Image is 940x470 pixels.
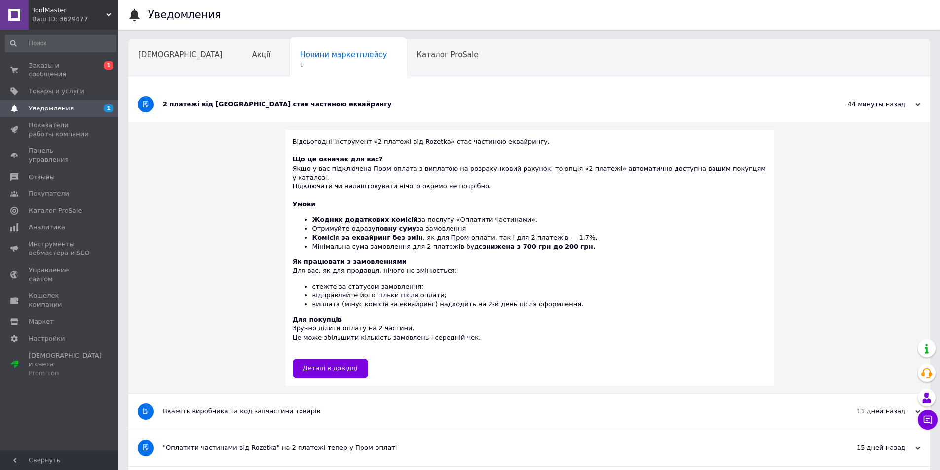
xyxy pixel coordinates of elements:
div: 44 минуты назад [822,100,920,108]
div: Для вас, як для продавця, нічого не змінюється: [293,257,766,309]
div: Зручно ділити оплату на 2 частини. Це може збільшити кількість замовлень і середній чек. [293,315,766,351]
div: Ваш ID: 3629477 [32,15,118,24]
div: Відсьогодні інструмент «2 платежі від Rozetka» стає частиною еквайрингу. [293,137,766,155]
li: за послугу «Оплатити частинами». [312,216,766,224]
li: , як для Пром-оплати, так і для 2 платежів — 1,7%, [312,233,766,242]
li: відправляйте його тільки після оплати; [312,291,766,300]
span: Каталог ProSale [29,206,82,215]
span: Маркет [29,317,54,326]
span: Товары и услуги [29,87,84,96]
b: Для покупців [293,316,342,323]
b: Комісія за еквайринг без змін [312,234,423,241]
span: Отзывы [29,173,55,181]
li: стежте за статусом замовлення; [312,282,766,291]
b: повну суму [375,225,416,232]
span: 1 [104,61,113,70]
b: Жодних додаткових комісій [312,216,418,223]
span: Деталі в довідці [303,364,358,372]
span: Заказы и сообщения [29,61,91,79]
input: Поиск [5,35,116,52]
span: Настройки [29,334,65,343]
span: Каталог ProSale [416,50,478,59]
span: Акції [252,50,271,59]
b: Як працювати з замовленнями [293,258,407,265]
div: 11 дней назад [822,407,920,416]
b: знижена з 700 грн до 200 грн. [483,243,596,250]
span: Управление сайтом [29,266,91,284]
div: Якщо у вас підключена Пром-оплата з виплатою на розрахунковий рахунок, то опція «2 платежі» автом... [293,155,766,191]
span: Панель управления [29,146,91,164]
span: 1 [104,104,113,112]
li: Отримуйте одразу за замовлення [312,224,766,233]
span: Новини маркетплейсу [300,50,387,59]
div: 2 платежі від [GEOGRAPHIC_DATA] стає частиною еквайрингу [163,100,822,108]
button: Чат с покупателем [918,410,938,430]
li: виплата (мінус комісія за еквайринг) надходить на 2-й день після оформлення. [312,300,766,309]
div: Prom топ [29,369,102,378]
span: Показатели работы компании [29,121,91,139]
li: Мінімальна сума замовлення для 2 платежів буде [312,242,766,251]
b: Умови [293,200,316,208]
span: ToolMaster [32,6,106,15]
span: 1 [300,61,387,69]
span: [DEMOGRAPHIC_DATA] [138,50,223,59]
span: Аналитика [29,223,65,232]
div: "Оплатити частинами від Rozetka" на 2 платежі тепер у Пром-оплаті [163,443,822,452]
span: [DEMOGRAPHIC_DATA] и счета [29,351,102,378]
b: Що це означає для вас? [293,155,383,163]
span: Кошелек компании [29,291,91,309]
a: Деталі в довідці [293,359,368,378]
span: Уведомления [29,104,74,113]
div: 15 дней назад [822,443,920,452]
div: Вкажіть виробника та код запчастини товарів [163,407,822,416]
span: Инструменты вебмастера и SEO [29,240,91,257]
h1: Уведомления [148,9,221,21]
span: Покупатели [29,189,69,198]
